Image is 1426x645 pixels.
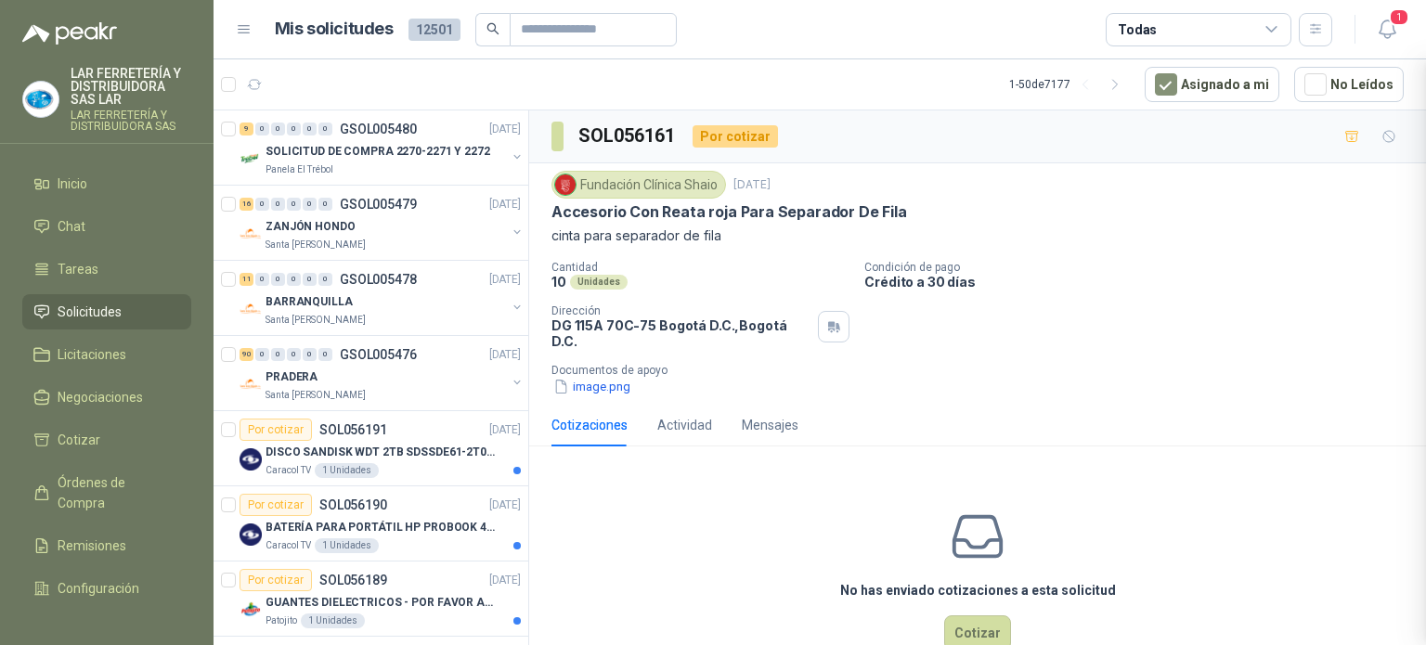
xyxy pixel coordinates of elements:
a: Cotizar [22,422,191,458]
div: Todas [1118,19,1157,40]
span: Inicio [58,174,87,194]
span: Chat [58,216,85,237]
a: Chat [22,209,191,244]
p: LAR FERRETERÍA Y DISTRIBUIDORA SAS LAR [71,67,191,106]
span: Solicitudes [58,302,122,322]
a: Negociaciones [22,380,191,415]
h1: Mis solicitudes [275,16,394,43]
span: Remisiones [58,535,126,556]
span: 12501 [408,19,460,41]
span: Cotizar [58,430,100,450]
a: Solicitudes [22,294,191,329]
span: Negociaciones [58,387,143,407]
p: LAR FERRETERÍA Y DISTRIBUIDORA SAS [71,110,191,132]
span: Licitaciones [58,344,126,365]
img: Logo peakr [22,22,117,45]
a: Órdenes de Compra [22,465,191,521]
a: Remisiones [22,528,191,563]
a: Inicio [22,166,191,201]
span: Tareas [58,259,98,279]
span: 1 [1389,8,1409,26]
span: Órdenes de Compra [58,472,174,513]
button: 1 [1370,13,1404,46]
a: Configuración [22,571,191,606]
span: search [486,22,499,35]
img: Company Logo [23,82,58,117]
a: Tareas [22,252,191,287]
span: Configuración [58,578,139,599]
a: Licitaciones [22,337,191,372]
